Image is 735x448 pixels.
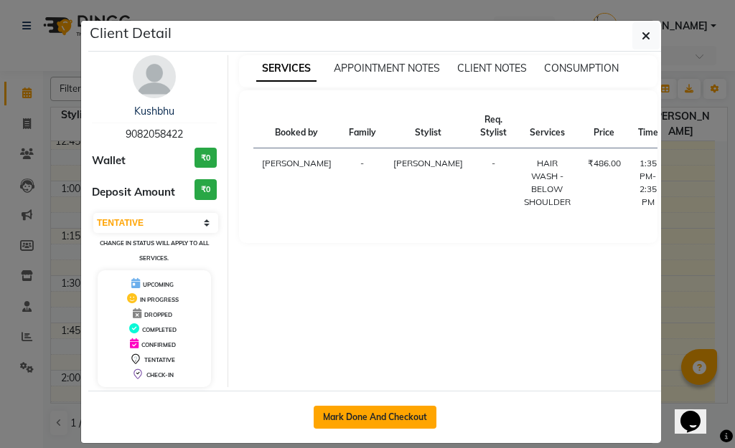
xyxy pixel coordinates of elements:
[134,105,174,118] a: Kushbhu
[393,158,463,168] span: [PERSON_NAME]
[90,22,172,44] h5: Client Detail
[126,128,183,140] span: 9082058422
[195,179,217,200] h3: ₹0
[579,105,629,148] th: Price
[142,326,177,333] span: COMPLETED
[588,157,621,170] div: ₹486.00
[92,184,175,201] span: Deposit Amount
[253,105,340,148] th: Booked by
[92,153,126,169] span: Wallet
[629,105,667,148] th: Time
[144,356,175,363] span: TENTATIVE
[314,406,436,429] button: Mark Done And Checkout
[524,157,571,209] div: HAIR WASH - BELOW SHOULDER
[133,55,176,98] img: avatar
[256,56,317,82] span: SERVICES
[195,148,217,168] h3: ₹0
[544,62,619,75] span: CONSUMPTION
[141,341,176,348] span: CONFIRMED
[334,62,440,75] span: APPOINTMENT NOTES
[340,148,385,218] td: -
[100,239,209,262] small: Change in status will apply to all services.
[143,281,174,288] span: UPCOMING
[144,311,172,318] span: DROPPED
[340,105,385,148] th: Family
[472,105,515,148] th: Req. Stylist
[515,105,579,148] th: Services
[629,148,667,218] td: 1:35 PM-2:35 PM
[253,148,340,218] td: [PERSON_NAME]
[385,105,472,148] th: Stylist
[457,62,527,75] span: CLIENT NOTES
[146,371,174,378] span: CHECK-IN
[140,296,179,303] span: IN PROGRESS
[472,148,515,218] td: -
[675,391,721,434] iframe: chat widget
